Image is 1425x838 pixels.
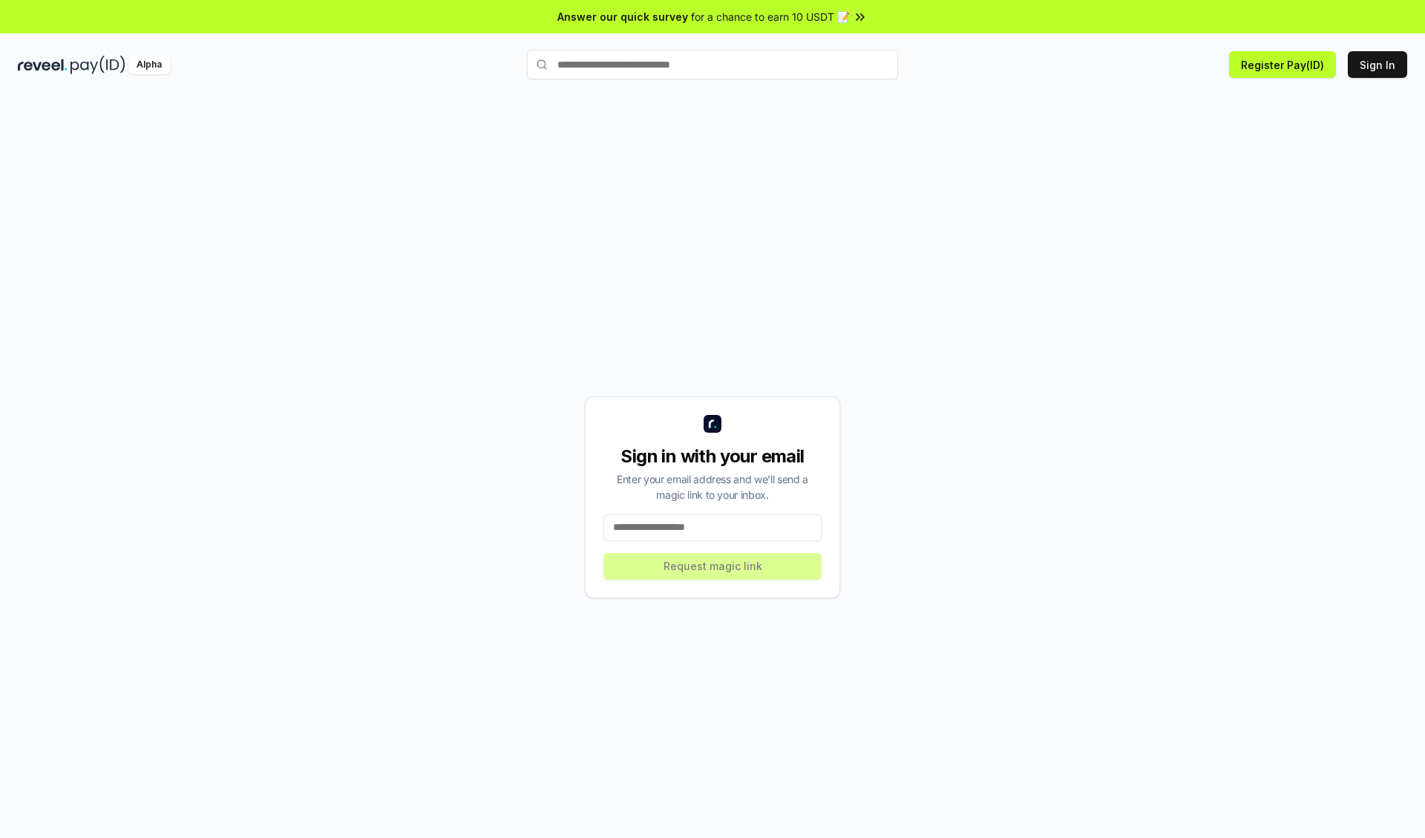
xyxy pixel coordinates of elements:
span: Answer our quick survey [557,9,688,24]
img: pay_id [71,56,125,74]
button: Register Pay(ID) [1229,51,1336,78]
img: reveel_dark [18,56,68,74]
div: Sign in with your email [603,445,822,468]
span: for a chance to earn 10 USDT 📝 [691,9,850,24]
div: Alpha [128,56,170,74]
img: logo_small [704,415,721,433]
button: Sign In [1348,51,1407,78]
div: Enter your email address and we’ll send a magic link to your inbox. [603,471,822,503]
